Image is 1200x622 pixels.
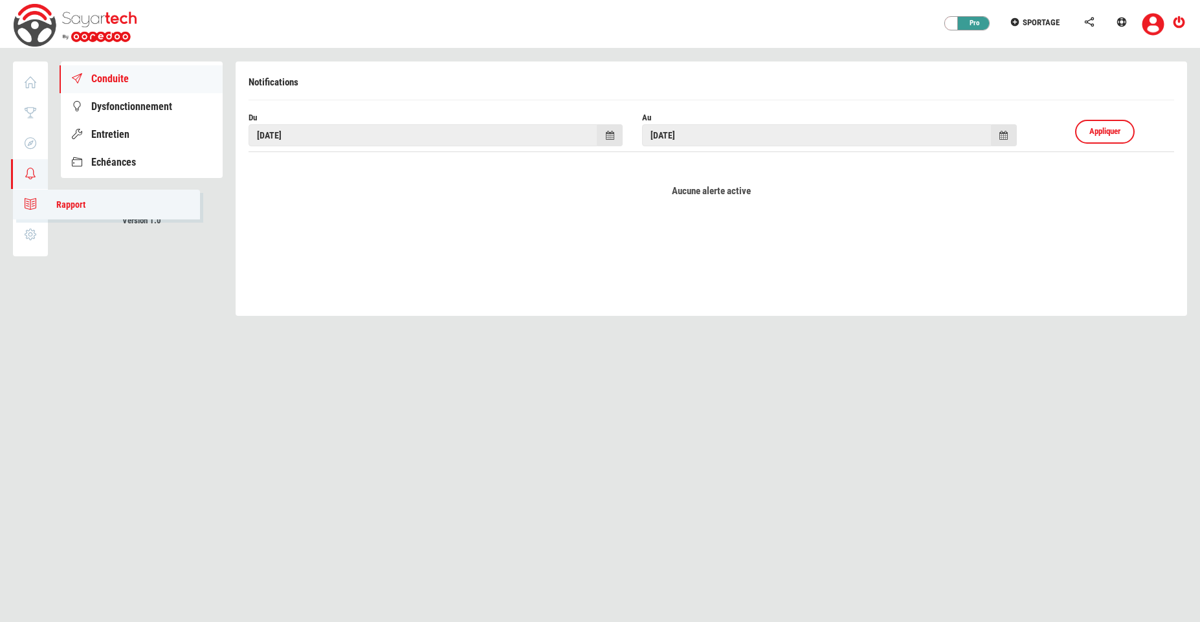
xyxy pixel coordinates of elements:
[951,17,990,30] div: Pro
[249,113,257,122] span: Du
[1023,17,1060,27] span: SPORTAGE
[1075,120,1135,144] a: Appliquer
[91,156,136,168] span: Echéances
[61,215,223,227] span: Version 1.0
[91,128,129,140] span: Entretien
[60,65,223,93] a: Conduite
[249,76,298,88] span: Notifications
[642,113,651,122] span: Au
[91,100,172,113] span: Dysfonctionnement
[61,93,223,121] a: Dysfonctionnement
[1089,126,1120,136] span: Appliquer
[249,151,1174,230] td: Aucune alerte active
[61,149,223,177] a: Echéances
[13,190,200,219] a: Rapport
[91,72,129,85] span: Conduite
[61,121,223,149] a: Entretien
[43,199,85,210] span: Rapport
